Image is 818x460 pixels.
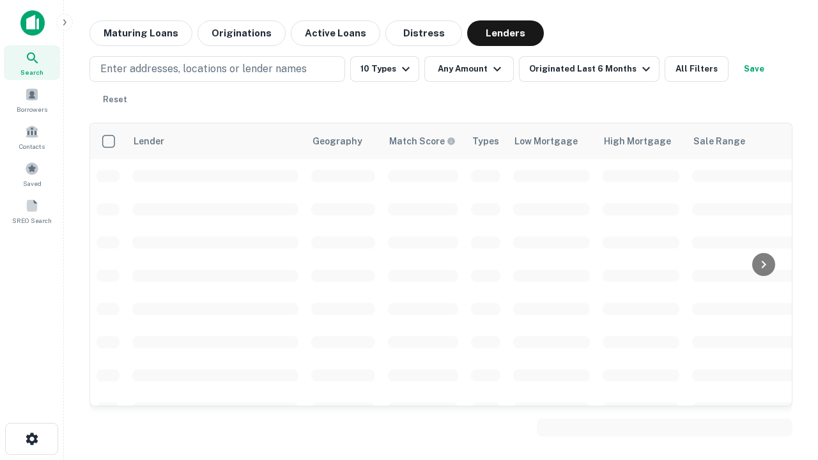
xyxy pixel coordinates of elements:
img: capitalize-icon.png [20,10,45,36]
span: Contacts [19,141,45,151]
iframe: Chat Widget [754,317,818,378]
button: Save your search to get updates of matches that match your search criteria. [734,56,775,82]
a: Saved [4,157,60,191]
p: Enter addresses, locations or lender names [100,61,307,77]
a: Borrowers [4,82,60,117]
div: Low Mortgage [514,134,578,149]
span: Borrowers [17,104,47,114]
th: Low Mortgage [507,123,596,159]
span: Search [20,67,43,77]
th: Types [465,123,507,159]
a: Search [4,45,60,80]
button: Reset [95,87,135,112]
button: Distress [385,20,462,46]
div: High Mortgage [604,134,671,149]
h6: Match Score [389,134,453,148]
th: Sale Range [686,123,801,159]
button: Active Loans [291,20,380,46]
th: Capitalize uses an advanced AI algorithm to match your search with the best lender. The match sco... [382,123,465,159]
a: SREO Search [4,194,60,228]
button: Originated Last 6 Months [519,56,660,82]
a: Contacts [4,119,60,154]
button: 10 Types [350,56,419,82]
button: Any Amount [424,56,514,82]
button: Originations [197,20,286,46]
button: Maturing Loans [89,20,192,46]
button: Lenders [467,20,544,46]
th: High Mortgage [596,123,686,159]
span: SREO Search [12,215,52,226]
span: Saved [23,178,42,188]
div: Originated Last 6 Months [529,61,654,77]
button: Enter addresses, locations or lender names [89,56,345,82]
div: Sale Range [693,134,745,149]
th: Lender [126,123,305,159]
div: Types [472,134,499,149]
div: Capitalize uses an advanced AI algorithm to match your search with the best lender. The match sco... [389,134,456,148]
div: Geography [313,134,362,149]
th: Geography [305,123,382,159]
button: All Filters [665,56,729,82]
div: Lender [134,134,164,149]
